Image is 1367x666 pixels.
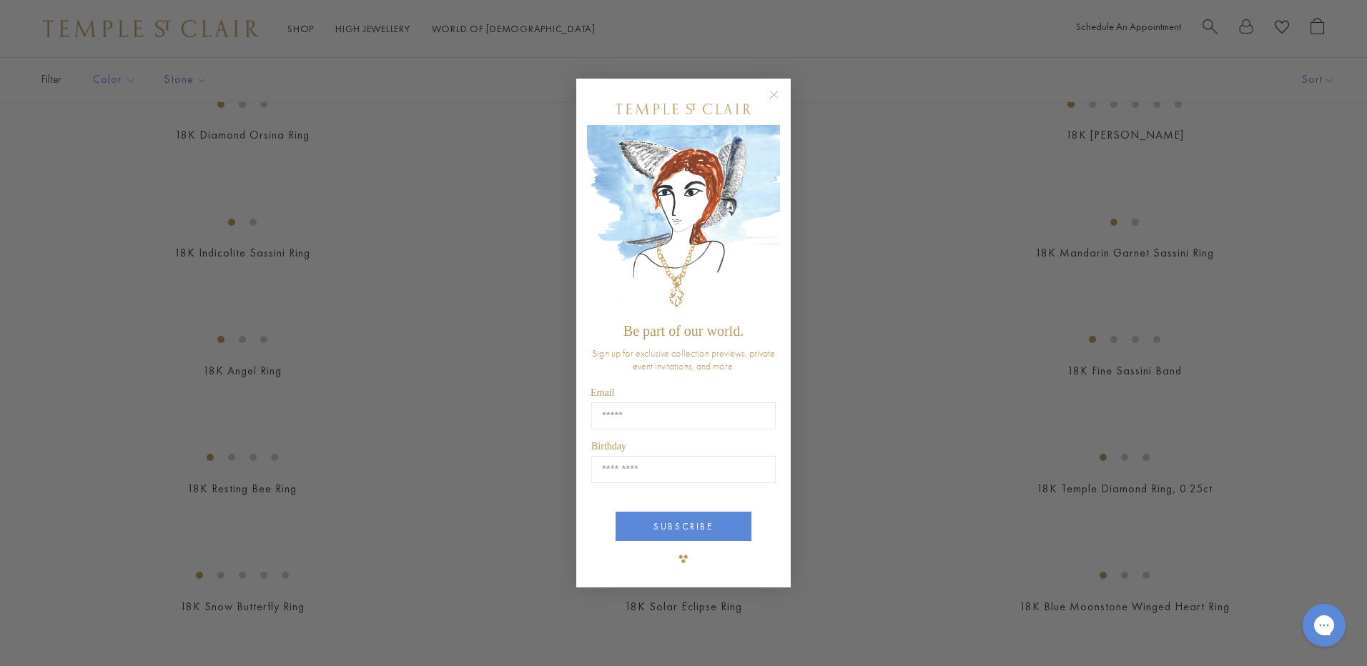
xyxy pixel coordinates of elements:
span: Email [591,387,614,398]
span: Birthday [591,441,626,452]
img: c4a9eb12-d91a-4d4a-8ee0-386386f4f338.jpeg [587,125,780,316]
input: Email [591,402,776,429]
button: Close dialog [772,93,790,111]
img: Temple St. Clair [616,104,751,114]
img: TSC [669,545,698,573]
span: Be part of our world. [623,323,744,339]
button: SUBSCRIBE [616,512,751,541]
iframe: Gorgias live chat messenger [1296,599,1353,652]
span: Sign up for exclusive collection previews, private event invitations, and more. [592,347,775,372]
